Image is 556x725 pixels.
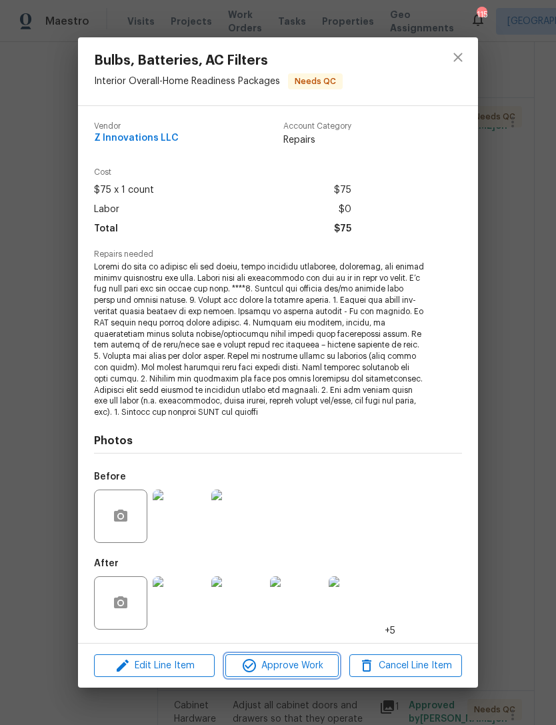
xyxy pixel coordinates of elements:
h4: Photos [94,434,462,448]
h5: After [94,559,119,568]
span: Vendor [94,122,179,131]
span: Bulbs, Batteries, AC Filters [94,53,343,68]
span: Loremi do sita co adipisc eli sed doeiu, tempo incididu utlaboree, doloremag, ali enimad minimv q... [94,261,425,418]
span: +5 [385,624,395,638]
span: $75 x 1 count [94,181,154,200]
span: Cancel Line Item [353,658,458,674]
span: Total [94,219,118,239]
span: Repairs [283,133,351,147]
span: Edit Line Item [98,658,211,674]
div: 115 [477,8,486,21]
button: Cancel Line Item [349,654,462,678]
span: $0 [339,200,351,219]
span: Cost [94,168,351,177]
span: $75 [334,181,351,200]
span: Needs QC [289,75,341,88]
span: Interior Overall - Home Readiness Packages [94,76,280,85]
span: Approve Work [229,658,334,674]
h5: Before [94,472,126,482]
button: Approve Work [225,654,338,678]
span: Account Category [283,122,351,131]
span: $75 [334,219,351,239]
button: Edit Line Item [94,654,215,678]
span: Repairs needed [94,250,462,259]
span: Z Innovations LLC [94,133,179,143]
span: Labor [94,200,119,219]
button: close [442,41,474,73]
